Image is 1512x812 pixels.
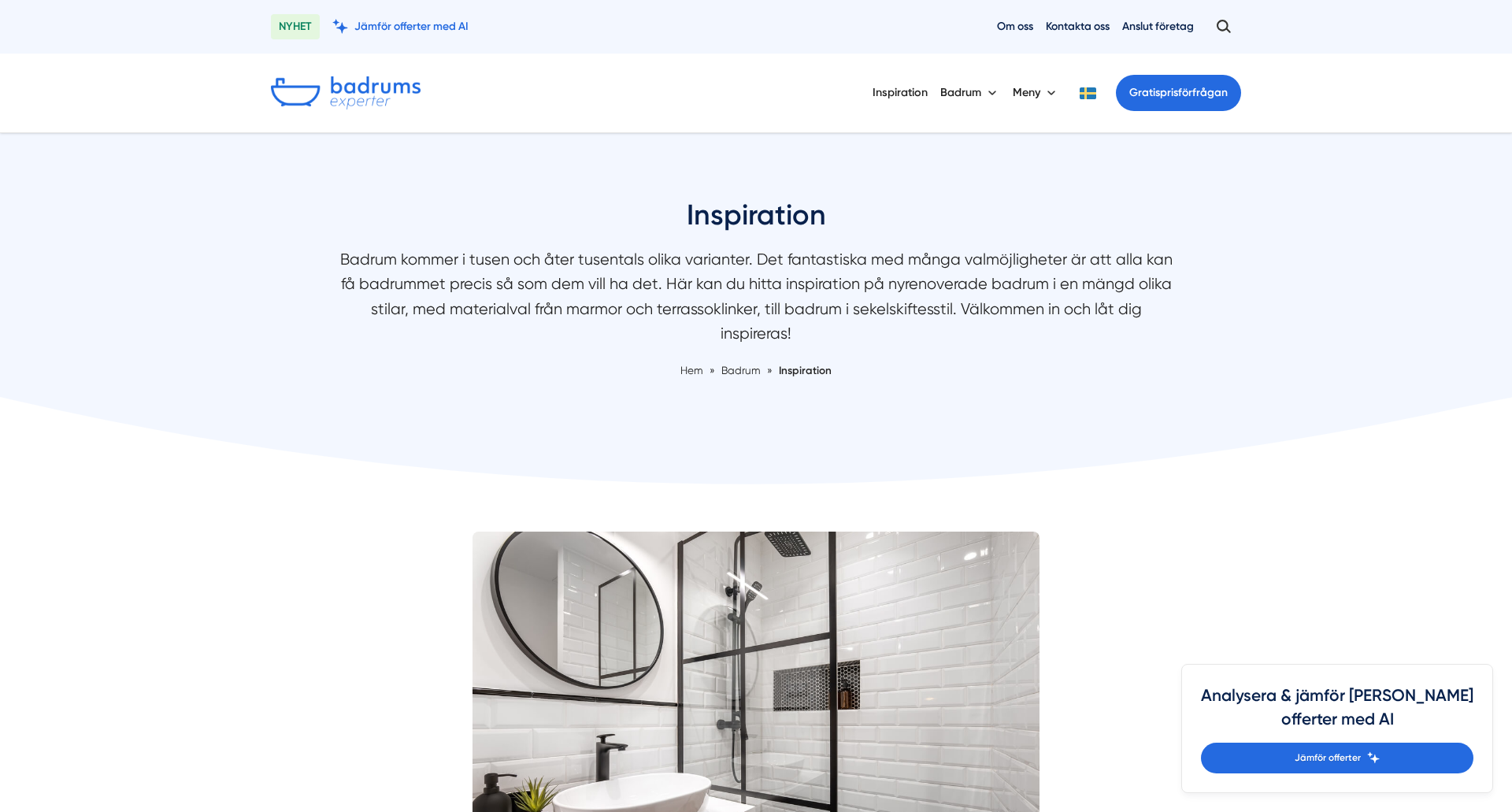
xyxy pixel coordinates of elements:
a: Hem [680,364,703,376]
p: Badrum kommer i tusen och åter tusentals olika varianter. Det fantastiska med många valmöjlighete... [339,247,1173,354]
span: Badrum [721,364,761,376]
span: » [767,362,773,379]
a: Gratisprisförfrågan [1116,75,1241,111]
span: Jämför offerter [1295,751,1361,766]
span: » [710,362,715,379]
h1: Inspiration [339,196,1173,247]
button: Meny [1013,72,1059,113]
span: NYHET [271,14,320,39]
a: Inspiration [779,364,832,376]
a: Inspiration [873,72,928,113]
h4: Analysera & jämför [PERSON_NAME] offerter med AI [1201,684,1473,743]
a: Jämför offerter med AI [332,19,469,34]
img: Badrumsexperter.se logotyp [271,76,421,109]
a: Om oss [997,19,1033,34]
a: Kontakta oss [1046,19,1110,34]
button: Badrum [940,72,1000,113]
span: Jämför offerter med AI [354,19,469,34]
a: Anslut företag [1122,19,1194,34]
nav: Breadcrumb [339,362,1173,379]
span: Gratis [1129,86,1160,99]
button: Öppna sök [1206,13,1241,41]
a: Jämför offerter [1201,743,1473,773]
a: Badrum [721,364,763,376]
